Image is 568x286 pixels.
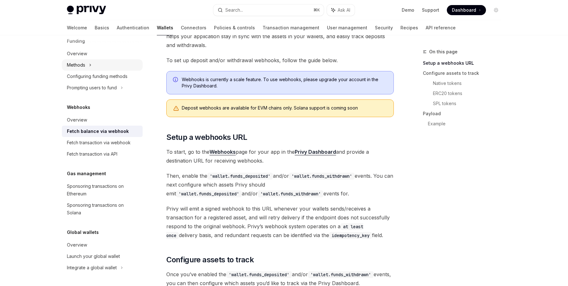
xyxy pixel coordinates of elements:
a: Transaction management [263,20,319,35]
a: Overview [62,48,143,59]
a: Launch your global wallet [62,251,143,262]
a: Connectors [181,20,206,35]
span: To start, go to the page for your app in the and provide a destination URL for receiving webhooks. [166,147,394,165]
span: Ask AI [338,7,350,13]
a: Configure assets to track [423,68,506,78]
a: Payload [423,109,506,119]
span: On this page [429,48,458,56]
code: 'wallet.funds_deposited' [226,271,292,278]
div: Overview [67,50,87,57]
div: Configuring funding methods [67,73,127,80]
code: 'wallet.funds_withdrawn' [289,173,355,180]
a: Configuring funding methods [62,71,143,82]
a: Policies & controls [214,20,255,35]
a: Dashboard [447,5,486,15]
span: ⌘ K [313,8,320,13]
a: ERC20 tokens [433,88,506,98]
div: Fetch transaction via API [67,150,117,158]
button: Search...⌘K [213,4,324,16]
div: Search... [225,6,243,14]
a: Fetch transaction via webhook [62,137,143,148]
a: Welcome [67,20,87,35]
code: 'wallet.funds_withdrawn' [258,190,323,197]
a: Demo [402,7,414,13]
div: Overview [67,116,87,124]
a: SPL tokens [433,98,506,109]
code: idempotency_key [329,232,372,239]
button: Toggle dark mode [491,5,501,15]
div: Overview [67,241,87,249]
span: Dashboard [452,7,476,13]
span: Setup a webhooks URL [166,132,247,142]
span: Privy will emit a signed webhook to this URL whenever your wallets sends/receives a transaction f... [166,204,394,240]
a: Recipes [400,20,418,35]
a: Sponsoring transactions on Ethereum [62,181,143,200]
div: Deposit webhooks are available for EVM chains only. Solana support is coming soon [182,105,387,112]
a: Wallets [157,20,173,35]
a: Setup a webhooks URL [423,58,506,68]
a: Basics [95,20,109,35]
span: Then, enable the and/or events. You can next configure which assets Privy should emit and/or even... [166,171,394,198]
h5: Webhooks [67,104,90,111]
a: User management [327,20,367,35]
a: Example [428,119,506,129]
a: Sponsoring transactions on Solana [62,200,143,218]
div: Prompting users to fund [67,84,117,92]
div: Fetch transaction via webhook [67,139,131,146]
span: Configure assets to track [166,255,254,265]
a: Webhooks [210,149,236,155]
button: Ask AI [327,4,355,16]
a: Authentication [117,20,149,35]
code: 'wallet.funds_withdrawn' [308,271,374,278]
code: 'wallet.funds_deposited' [176,190,242,197]
a: Fetch balance via webhook [62,126,143,137]
div: Methods [67,61,85,69]
a: API reference [426,20,456,35]
a: Overview [62,114,143,126]
a: Fetch transaction via API [62,148,143,160]
a: Overview [62,239,143,251]
div: Launch your global wallet [67,253,120,260]
span: To set up deposit and/or withdrawal webhooks, follow the guide below. [166,56,394,65]
svg: Info [173,77,179,83]
div: Fetch balance via webhook [67,128,129,135]
h5: Gas management [67,170,106,177]
h5: Global wallets [67,229,99,236]
svg: Warning [173,105,179,112]
a: Native tokens [433,78,506,88]
span: This helps your application stay in sync with the assets in your wallets, and easily track deposi... [166,23,394,50]
a: Privy Dashboard [295,149,336,155]
code: 'wallet.funds_deposited' [207,173,273,180]
a: Support [422,7,439,13]
span: Webhooks is currently a scale feature. To use webhooks, please upgrade your account in the Privy ... [182,76,387,89]
img: light logo [67,6,106,15]
div: Integrate a global wallet [67,264,117,271]
div: Sponsoring transactions on Ethereum [67,182,139,198]
div: Sponsoring transactions on Solana [67,201,139,217]
a: Security [375,20,393,35]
